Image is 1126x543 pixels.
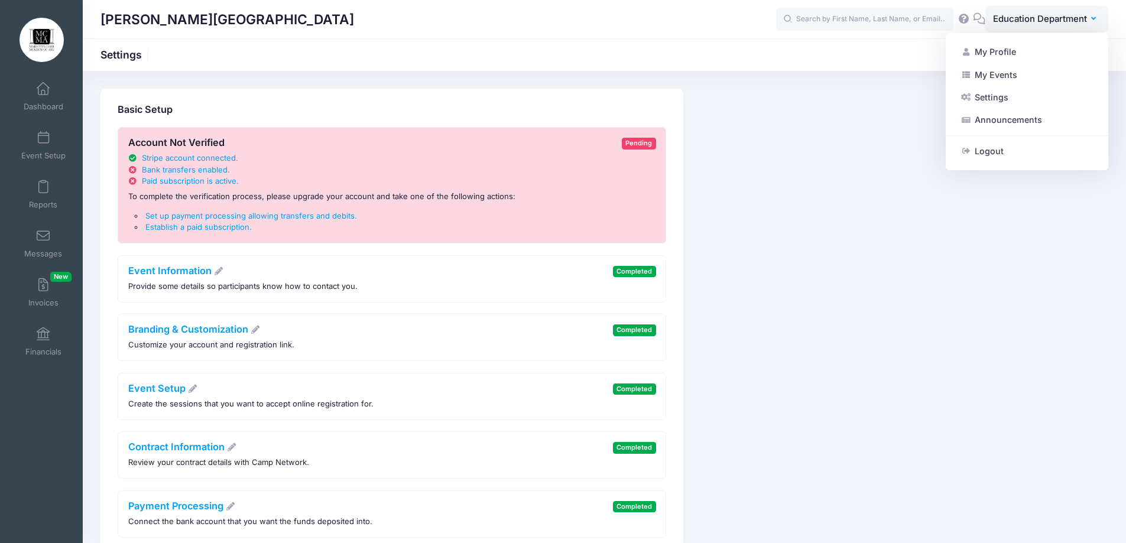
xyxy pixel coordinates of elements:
a: Bank transfers enabled. [128,165,231,174]
p: Create the sessions that you want to accept online registration for. [128,398,374,410]
p: Provide some details so participants know how to contact you. [128,281,358,292]
a: Paid subscription is active. [128,176,239,186]
a: Event Setup [128,382,198,394]
input: Search by First Name, Last Name, or Email... [776,8,953,31]
a: Establish a paid subscription. [144,222,252,232]
h4: Basic Setup [118,104,666,116]
span: Completed [613,266,656,277]
span: Messages [24,249,62,259]
a: Event Information [128,265,224,277]
span: Completed [613,501,656,512]
span: Bank transfers enabled [142,165,228,174]
span: Establish a paid subscription [145,222,249,232]
span: New [50,272,72,282]
span: Reports [29,200,57,210]
span: Completed [613,383,656,395]
h1: Settings [100,48,152,61]
img: Marietta Cobb Museum of Art [20,18,64,62]
a: Reports [15,174,72,215]
a: Settings [955,86,1099,109]
a: Announcements [955,109,1099,131]
a: Dashboard [15,76,72,117]
a: Set up payment processing allowing transfers and debits. [144,211,357,220]
button: Education Department [985,6,1108,33]
a: Logout [955,139,1099,162]
a: InvoicesNew [15,272,72,313]
p: Customize your account and registration link. [128,339,294,351]
span: Dashboard [24,102,63,112]
a: Stripe account connected. [128,153,239,162]
a: My Profile [955,41,1099,63]
a: Contract Information [128,441,237,453]
span: Invoices [28,298,59,308]
a: Branding & Customization [128,323,261,335]
span: Education Department [993,12,1087,25]
a: Financials [15,321,72,362]
p: Connect the bank account that you want the funds deposited into. [128,516,372,528]
p: Review your contract details with Camp Network. [128,457,309,469]
span: Completed [613,442,656,453]
a: Payment Processing [128,500,236,512]
span: Paid subscription is active [142,176,236,186]
span: Pending [622,138,656,149]
a: My Events [955,63,1099,86]
a: Event Setup [15,125,72,166]
p: To complete the verification process, please upgrade your account and take one of the following a... [128,191,515,203]
span: Stripe account connected [142,153,236,162]
span: Financials [25,347,61,357]
a: Messages [15,223,72,264]
span: Event Setup [21,151,66,161]
h1: [PERSON_NAME][GEOGRAPHIC_DATA] [100,6,354,33]
span: Completed [613,324,656,336]
span: Set up payment processing allowing transfers and debits [145,211,355,220]
h4: Account Not Verified [128,137,515,149]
